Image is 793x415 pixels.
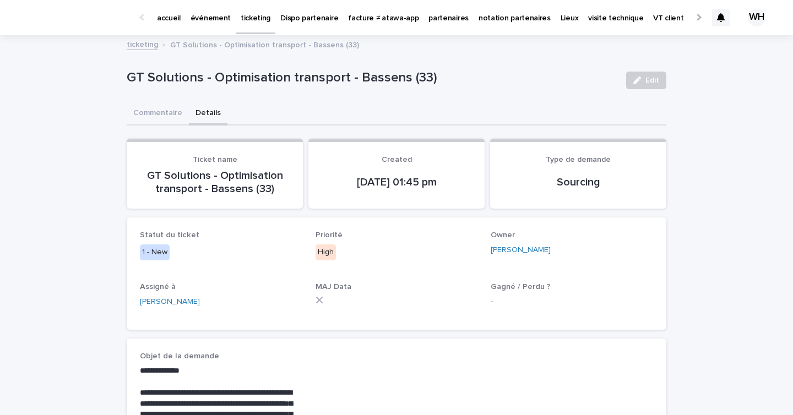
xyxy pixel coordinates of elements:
span: Priorité [316,231,343,239]
p: Sourcing [503,176,653,189]
span: Created [382,156,412,163]
span: Objet de la demande [140,352,219,360]
button: Details [189,102,227,125]
button: Edit [626,72,666,89]
span: MAJ Data [316,283,351,291]
div: High [316,244,336,260]
p: [DATE] 01:45 pm [322,176,471,189]
div: WH [748,9,765,26]
span: Gagné / Perdu ? [491,283,551,291]
p: GT Solutions - Optimisation transport - Bassens (33) [127,70,617,86]
span: Edit [645,77,659,84]
a: [PERSON_NAME] [140,296,200,308]
a: [PERSON_NAME] [491,244,551,256]
a: ticketing [127,37,158,50]
span: Type de demande [546,156,611,163]
img: Ls34BcGeRexTGTNfXpUC [22,7,129,29]
span: Owner [491,231,515,239]
button: Commentaire [127,102,189,125]
p: GT Solutions - Optimisation transport - Bassens (33) [140,169,290,195]
div: 1 - New [140,244,170,260]
p: - [491,296,653,308]
p: GT Solutions - Optimisation transport - Bassens (33) [170,38,359,50]
span: Statut du ticket [140,231,199,239]
span: Assigné à [140,283,176,291]
span: Ticket name [193,156,237,163]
